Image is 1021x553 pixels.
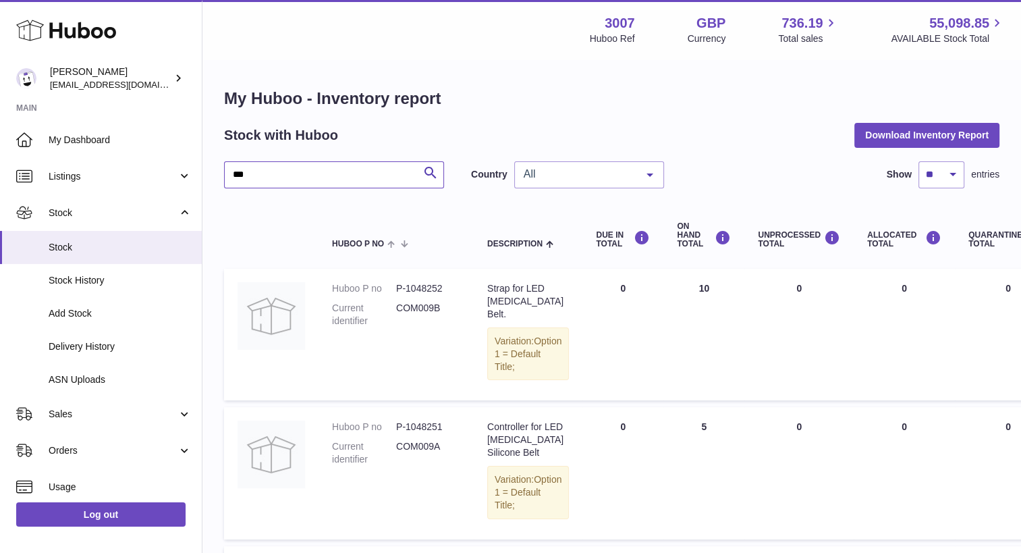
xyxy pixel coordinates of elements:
[778,32,838,45] span: Total sales
[332,440,396,466] dt: Current identifier
[487,421,569,459] div: Controller for LED [MEDICAL_DATA] Silicone Belt
[49,408,177,421] span: Sales
[49,444,177,457] span: Orders
[487,240,543,248] span: Description
[471,168,507,181] label: Country
[854,407,955,539] td: 0
[49,207,177,219] span: Stock
[49,134,192,147] span: My Dashboard
[854,123,999,147] button: Download Inventory Report
[495,336,561,372] span: Option 1 = Default Title;
[50,65,171,91] div: [PERSON_NAME]
[663,269,744,400] td: 10
[332,282,396,295] dt: Huboo P no
[929,14,989,32] span: 55,098.85
[582,407,663,539] td: 0
[49,274,192,287] span: Stock History
[758,230,840,248] div: UNPROCESSED Total
[49,340,192,353] span: Delivery History
[891,14,1005,45] a: 55,098.85 AVAILABLE Stock Total
[332,240,384,248] span: Huboo P no
[663,407,744,539] td: 5
[396,421,460,433] dd: P-1048251
[781,14,823,32] span: 736.19
[744,269,854,400] td: 0
[49,481,192,494] span: Usage
[238,421,305,488] img: product image
[49,373,192,386] span: ASN Uploads
[396,440,460,466] dd: COM009A
[590,32,635,45] div: Huboo Ref
[867,230,941,248] div: ALLOCATED Total
[396,302,460,327] dd: COM009B
[332,421,396,433] dt: Huboo P no
[1005,283,1011,294] span: 0
[332,302,396,327] dt: Current identifier
[605,14,635,32] strong: 3007
[49,307,192,320] span: Add Stock
[891,32,1005,45] span: AVAILABLE Stock Total
[778,14,838,45] a: 736.19 Total sales
[224,126,338,144] h2: Stock with Huboo
[487,327,569,381] div: Variation:
[238,282,305,350] img: product image
[224,88,999,109] h1: My Huboo - Inventory report
[744,407,854,539] td: 0
[1005,421,1011,432] span: 0
[887,168,912,181] label: Show
[582,269,663,400] td: 0
[16,502,186,527] a: Log out
[854,269,955,400] td: 0
[16,68,36,88] img: bevmay@maysama.com
[495,474,561,510] span: Option 1 = Default Title;
[49,241,192,254] span: Stock
[50,79,198,90] span: [EMAIL_ADDRESS][DOMAIN_NAME]
[688,32,726,45] div: Currency
[677,222,731,249] div: ON HAND Total
[971,168,999,181] span: entries
[696,14,725,32] strong: GBP
[49,170,177,183] span: Listings
[487,282,569,321] div: Strap for LED [MEDICAL_DATA] Belt.
[596,230,650,248] div: DUE IN TOTAL
[487,466,569,519] div: Variation:
[520,167,636,181] span: All
[396,282,460,295] dd: P-1048252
